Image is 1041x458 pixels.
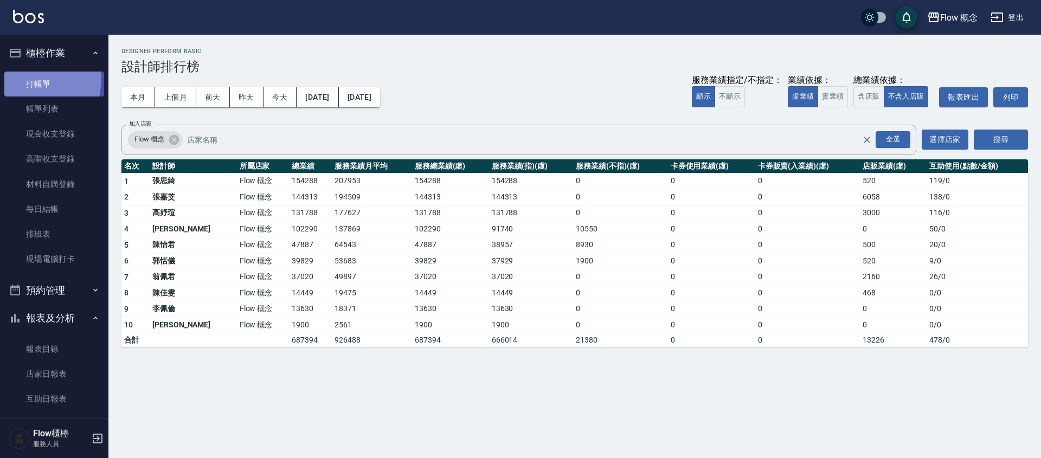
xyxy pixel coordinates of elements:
[237,317,290,333] td: Flow 概念
[860,253,927,269] td: 520
[489,189,573,205] td: 144313
[332,205,412,221] td: 177627
[289,253,332,269] td: 39829
[489,159,573,173] th: 服務業績(指)(虛)
[755,269,860,285] td: 0
[124,209,128,217] span: 3
[668,205,755,221] td: 0
[13,10,44,23] img: Logo
[124,177,128,185] span: 1
[237,301,290,317] td: Flow 概念
[927,269,1028,285] td: 26 / 0
[124,320,133,329] span: 10
[412,205,489,221] td: 131788
[489,285,573,301] td: 14449
[692,86,715,107] button: 顯示
[860,221,927,237] td: 0
[237,237,290,253] td: Flow 概念
[573,285,668,301] td: 0
[489,333,573,347] td: 666014
[412,173,489,189] td: 154288
[573,173,668,189] td: 0
[332,317,412,333] td: 2561
[289,221,332,237] td: 102290
[150,205,237,221] td: 高妤瑄
[289,285,332,301] td: 14449
[237,269,290,285] td: Flow 概念
[927,333,1028,347] td: 478 / 0
[922,130,968,150] button: 選擇店家
[230,87,264,107] button: 昨天
[332,237,412,253] td: 64543
[121,59,1028,74] h3: 設計師排行榜
[4,276,104,305] button: 預約管理
[939,87,988,107] a: 報表匯出
[755,317,860,333] td: 0
[755,333,860,347] td: 0
[4,337,104,362] a: 報表目錄
[332,159,412,173] th: 服務業績月平均
[4,39,104,67] button: 櫃檯作業
[573,189,668,205] td: 0
[412,269,489,285] td: 37020
[289,333,332,347] td: 687394
[4,222,104,247] a: 排班表
[755,173,860,189] td: 0
[860,237,927,253] td: 500
[573,269,668,285] td: 0
[974,130,1028,150] button: 搜尋
[4,172,104,197] a: 材料自購登錄
[150,301,237,317] td: 李佩倫
[4,197,104,222] a: 每日結帳
[818,86,848,107] button: 實業績
[150,159,237,173] th: 設計師
[986,8,1028,28] button: 登出
[412,317,489,333] td: 1900
[332,221,412,237] td: 137869
[4,411,104,436] a: 互助點數明細
[9,428,30,449] img: Person
[332,301,412,317] td: 18371
[4,146,104,171] a: 高階收支登錄
[860,285,927,301] td: 468
[121,87,155,107] button: 本月
[4,247,104,272] a: 現場電腦打卡
[668,173,755,189] td: 0
[755,253,860,269] td: 0
[4,72,104,96] a: 打帳單
[668,269,755,285] td: 0
[923,7,982,29] button: Flow 概念
[412,159,489,173] th: 服務總業績(虛)
[896,7,917,28] button: save
[927,189,1028,205] td: 138 / 0
[289,189,332,205] td: 144313
[489,301,573,317] td: 13630
[196,87,230,107] button: 前天
[150,189,237,205] td: 張嘉芠
[4,362,104,386] a: 店家日報表
[237,159,290,173] th: 所屬店家
[927,301,1028,317] td: 0 / 0
[332,285,412,301] td: 19475
[289,269,332,285] td: 37020
[289,173,332,189] td: 154288
[755,221,860,237] td: 0
[412,189,489,205] td: 144313
[237,205,290,221] td: Flow 概念
[124,224,128,233] span: 4
[692,75,782,86] div: 服務業績指定/不指定：
[573,333,668,347] td: 21380
[489,237,573,253] td: 38957
[927,173,1028,189] td: 119 / 0
[927,253,1028,269] td: 9 / 0
[128,134,171,145] span: Flow 概念
[489,221,573,237] td: 91740
[927,285,1028,301] td: 0 / 0
[124,305,128,313] span: 9
[4,386,104,411] a: 互助日報表
[332,253,412,269] td: 53683
[859,132,875,147] button: Clear
[860,159,927,173] th: 店販業績(虛)
[150,269,237,285] td: 翁佩君
[289,159,332,173] th: 總業績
